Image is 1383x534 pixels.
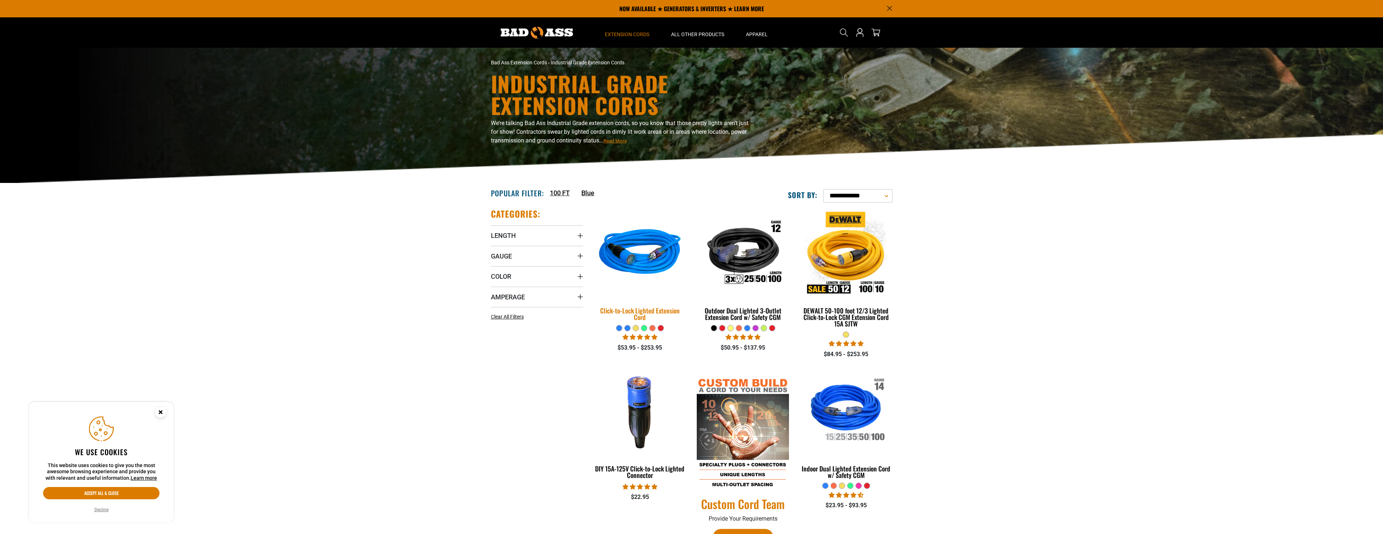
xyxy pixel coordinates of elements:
a: 100 FT [550,188,570,198]
summary: Amperage [491,287,583,307]
button: Decline [92,506,111,513]
img: Bad Ass Extension Cords [501,27,573,39]
summary: Extension Cords [594,17,660,48]
img: Custom Cord Team [697,378,789,490]
h2: Categories: [491,208,541,219]
a: DIY 15A-125V Click-to-Lock Lighted Connector DIY 15A-125V Click-to-Lock Lighted Connector [594,366,686,483]
nav: breadcrumbs [491,59,755,67]
span: Industrial Grade Extension Cords [551,60,624,65]
div: DEWALT 50-100 foot 12/3 Lighted Click-to-Lock CGM Extension Cord 15A SJTW [800,307,892,327]
a: Custom Cord Team [697,496,789,512]
a: Bad Ass Extension Cords [491,60,547,65]
span: 4.80 stars [726,334,760,341]
a: Clear All Filters [491,313,527,321]
span: Clear All Filters [491,314,524,320]
span: Extension Cords [605,31,649,38]
a: Blue [581,188,594,198]
div: Indoor Dual Lighted Extension Cord w/ Safety CGM [800,465,892,478]
img: blue [589,207,691,300]
span: Color [491,272,511,281]
span: 4.84 stars [829,340,864,347]
a: blue Click-to-Lock Lighted Extension Cord [594,208,686,325]
span: 4.87 stars [623,334,657,341]
div: $84.95 - $253.95 [800,350,892,359]
span: 4.84 stars [623,483,657,490]
span: 4.40 stars [829,492,864,499]
span: Apparel [746,31,768,38]
span: Gauge [491,252,512,260]
div: $53.95 - $253.95 [594,343,686,352]
img: Indoor Dual Lighted Extension Cord w/ Safety CGM [801,369,892,453]
div: $22.95 [594,493,686,501]
h2: Popular Filter: [491,188,544,198]
summary: Color [491,266,583,286]
a: DEWALT 50-100 foot 12/3 Lighted Click-to-Lock CGM Extension Cord 15A SJTW DEWALT 50-100 foot 12/3... [800,208,892,331]
label: Sort by: [788,190,818,200]
p: We’re talking Bad Ass Industrial Grade extension cords, so you know that those pretty lights aren... [491,119,755,145]
summary: All Other Products [660,17,735,48]
span: All Other Products [671,31,724,38]
a: Outdoor Dual Lighted 3-Outlet Extension Cord w/ Safety CGM Outdoor Dual Lighted 3-Outlet Extensio... [697,208,789,325]
h1: Industrial Grade Extension Cords [491,73,755,116]
div: $50.95 - $137.95 [697,343,789,352]
span: Length [491,231,516,240]
summary: Apparel [735,17,779,48]
summary: Length [491,225,583,245]
summary: Gauge [491,246,583,266]
div: $23.95 - $93.95 [800,501,892,510]
aside: Cookie Consent [29,402,174,523]
div: Click-to-Lock Lighted Extension Cord [594,307,686,320]
button: Accept all & close [43,487,160,499]
a: Learn more [131,475,157,481]
div: DIY 15A-125V Click-to-Lock Lighted Connector [594,465,686,478]
h2: We use cookies [43,447,160,457]
summary: Search [838,27,850,38]
span: Read More [603,138,627,144]
img: DEWALT 50-100 foot 12/3 Lighted Click-to-Lock CGM Extension Cord 15A SJTW [801,212,892,295]
span: › [548,60,550,65]
div: Outdoor Dual Lighted 3-Outlet Extension Cord w/ Safety CGM [697,307,789,320]
p: This website uses cookies to give you the most awesome browsing experience and provide you with r... [43,462,160,482]
img: DIY 15A-125V Click-to-Lock Lighted Connector [594,369,686,453]
img: Outdoor Dual Lighted 3-Outlet Extension Cord w/ Safety CGM [697,212,789,295]
span: Amperage [491,293,525,301]
a: Indoor Dual Lighted Extension Cord w/ Safety CGM Indoor Dual Lighted Extension Cord w/ Safety CGM [800,366,892,483]
p: Provide Your Requirements [697,514,789,523]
